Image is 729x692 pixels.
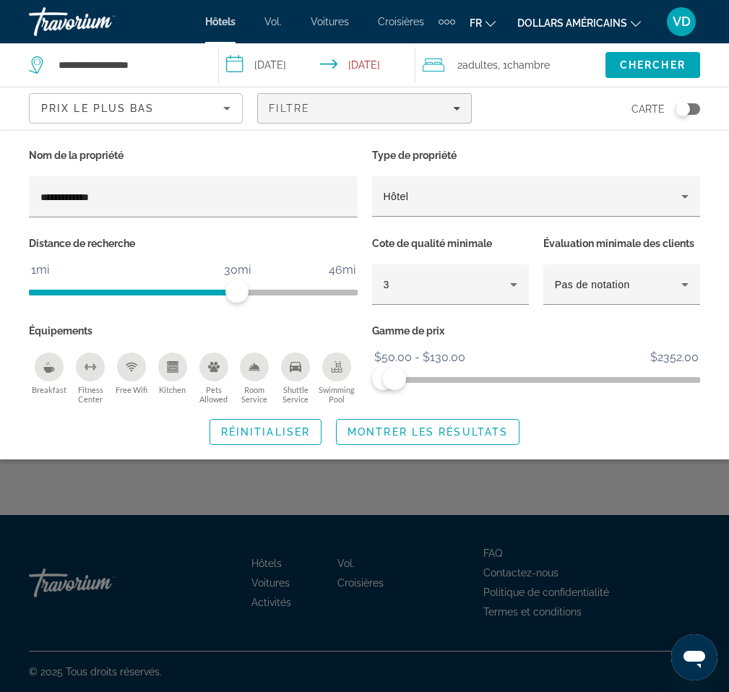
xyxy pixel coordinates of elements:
[41,103,155,114] span: Prix ​​le plus bas
[111,352,152,405] button: Free Wifi
[384,279,389,290] span: 3
[620,59,686,71] span: Chercher
[311,16,349,27] a: Voitures
[116,385,147,394] span: Free Wifi
[470,12,496,33] button: Changer de langue
[372,377,701,380] ngx-slider: ngx-slider
[29,321,358,341] p: Équipements
[316,352,358,405] button: Swimming Pool
[32,385,66,394] span: Breakfast
[631,99,665,119] span: Carte
[663,7,700,37] button: Menu utilisateur
[70,352,111,405] button: Fitness Center
[205,16,236,27] a: Hôtels
[225,280,249,303] span: ngx-slider
[372,321,701,341] p: Gamme de prix
[673,14,691,29] font: VD
[269,103,310,114] span: Filtre
[70,385,111,404] span: Fitness Center
[336,419,519,445] button: Montrer les résultats
[372,233,529,254] p: Cote de qualité minimale
[498,55,550,75] span: , 1
[234,352,275,405] button: Room Service
[517,12,641,33] button: Changer de devise
[316,385,358,404] span: Swimming Pool
[555,279,630,290] span: Pas de notation
[275,352,316,405] button: Shuttle Service
[219,43,416,87] button: Select check in and out date
[29,290,358,293] ngx-slider: ngx-slider
[327,259,358,281] span: 46mi
[29,233,358,254] p: Distance de recherche
[415,43,605,87] button: Travelers: 2 adults, 0 children
[605,52,700,78] button: Search
[470,17,482,29] font: fr
[152,352,193,405] button: Kitchen
[210,419,322,445] button: Réinitialiser
[193,352,234,405] button: Pets Allowed
[159,385,186,394] span: Kitchen
[57,54,197,76] input: Search hotel destination
[372,347,467,368] span: $50.00 - $130.00
[264,16,282,27] a: Vol.
[257,93,471,124] button: Filters
[457,55,498,75] span: 2
[384,188,689,205] mat-select: Property type
[671,634,717,680] iframe: Bouton de lancement de la fenêtre de messagerie
[22,145,707,405] div: Hotel Filters
[372,367,395,390] span: ngx-slider
[648,347,701,368] span: $2352.00
[665,103,700,116] button: Toggle map
[372,145,701,165] p: Type de propriété
[378,16,424,27] a: Croisières
[234,385,275,404] span: Room Service
[348,426,508,438] span: Montrer les résultats
[221,426,310,438] span: Réinitialiser
[383,367,406,390] span: ngx-slider-max
[29,259,51,281] span: 1mi
[517,17,627,29] font: dollars américains
[507,59,550,71] span: Chambre
[275,385,316,404] span: Shuttle Service
[29,145,358,165] p: Nom de la propriété
[222,259,253,281] span: 30mi
[462,59,498,71] span: Adultes
[29,352,70,405] button: Breakfast
[29,3,173,40] a: Travorium
[439,10,455,33] button: Éléments de navigation supplémentaires
[543,233,700,254] p: Évaluation minimale des clients
[41,100,230,117] mat-select: Sort by
[384,191,409,202] span: Hôtel
[193,385,234,404] span: Pets Allowed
